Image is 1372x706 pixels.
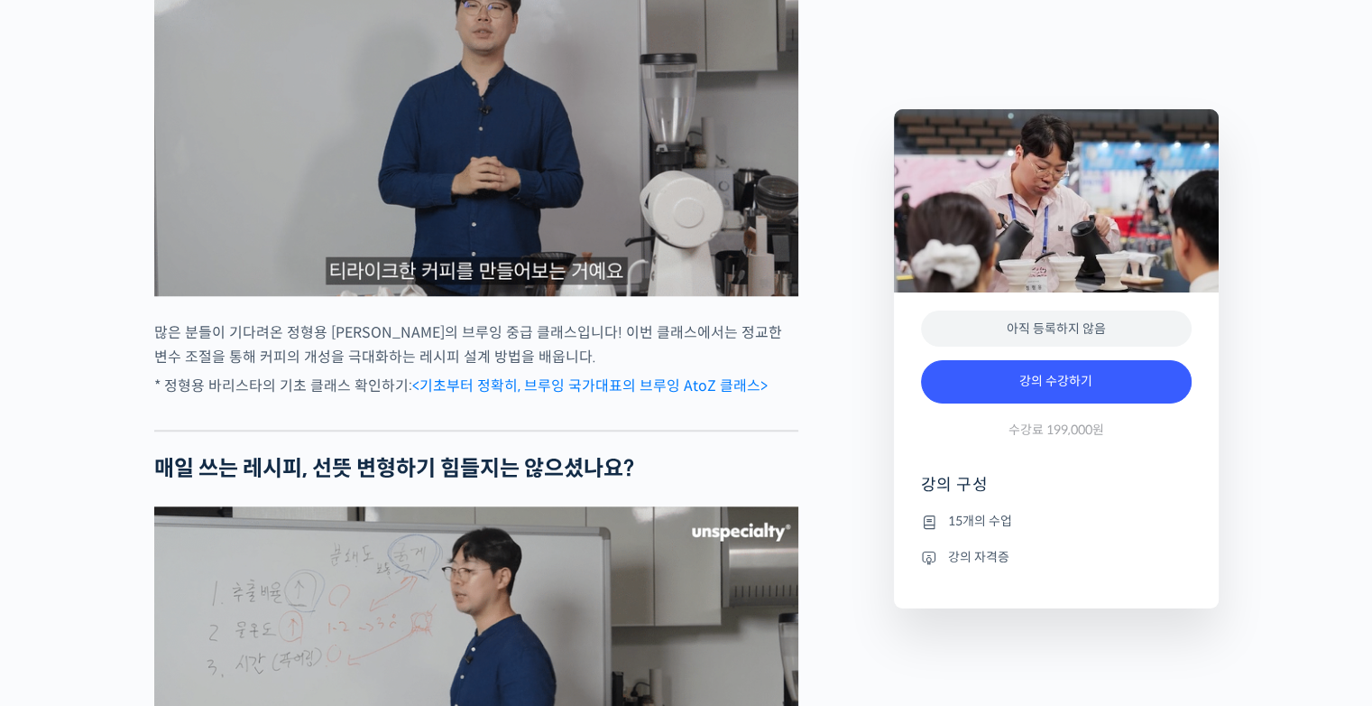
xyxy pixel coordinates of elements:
[921,311,1192,348] div: 아직 등록하지 않음
[279,583,300,598] span: 설정
[154,456,798,482] h2: 매일 쓰는 레시피, 선뜻 변형하기 힘들지는 않으셨나요?
[154,320,798,369] p: 많은 분들이 기다려온 정형용 [PERSON_NAME]의 브루잉 중급 클래스입니다! 이번 클래스에서는 정교한 변수 조절을 통해 커피의 개성을 극대화하는 레시피 설계 방법을 배웁니다.
[412,376,768,395] a: <기초부터 정확히, 브루잉 국가대표의 브루잉 AtoZ 클래스>
[1008,422,1104,439] span: 수강료 199,000원
[921,360,1192,404] a: 강의 수강하기
[233,556,346,601] a: 설정
[921,474,1192,510] h4: 강의 구성
[165,584,187,599] span: 대화
[57,583,68,598] span: 홈
[921,511,1192,533] li: 15개의 수업
[119,556,233,601] a: 대화
[154,374,798,398] p: * 정형용 바리스타의 기초 클래스 확인하기:
[921,546,1192,568] li: 강의 자격증
[5,556,119,601] a: 홈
